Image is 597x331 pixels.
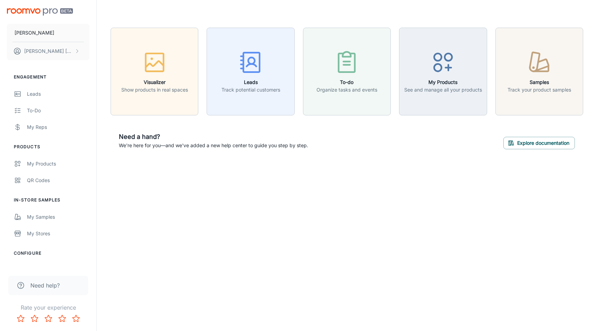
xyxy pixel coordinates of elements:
p: We're here for you—and we've added a new help center to guide you step by step. [119,142,308,149]
a: My ProductsSee and manage all your products [399,68,487,75]
p: Track potential customers [221,86,280,94]
div: My Reps [27,123,89,131]
a: To-doOrganize tasks and events [303,68,391,75]
p: Show products in real spaces [121,86,188,94]
p: [PERSON_NAME] [15,29,54,37]
h6: My Products [404,78,482,86]
button: SamplesTrack your product samples [495,28,583,115]
a: LeadsTrack potential customers [207,68,294,75]
button: LeadsTrack potential customers [207,28,294,115]
p: Organize tasks and events [316,86,377,94]
div: To-do [27,107,89,114]
a: SamplesTrack your product samples [495,68,583,75]
button: Explore documentation [503,137,575,149]
button: My ProductsSee and manage all your products [399,28,487,115]
div: My Products [27,160,89,168]
a: Explore documentation [503,139,575,146]
button: [PERSON_NAME] [7,24,89,42]
h6: Need a hand? [119,132,308,142]
button: To-doOrganize tasks and events [303,28,391,115]
div: Leads [27,90,89,98]
h6: Visualizer [121,78,188,86]
button: [PERSON_NAME] [PERSON_NAME] [7,42,89,60]
div: QR Codes [27,177,89,184]
h6: Samples [508,78,571,86]
h6: Leads [221,78,280,86]
h6: To-do [316,78,377,86]
p: Track your product samples [508,86,571,94]
button: VisualizerShow products in real spaces [111,28,198,115]
img: Roomvo PRO Beta [7,8,73,16]
p: [PERSON_NAME] [PERSON_NAME] [24,47,73,55]
p: See and manage all your products [404,86,482,94]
